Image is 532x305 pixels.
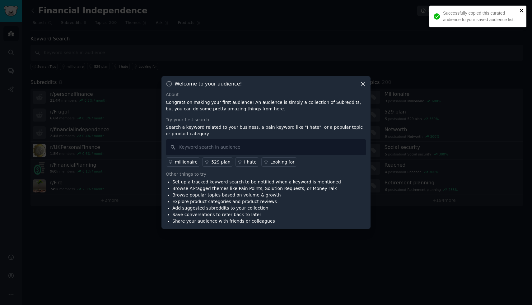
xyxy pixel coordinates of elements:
[172,185,341,192] li: Browse AI-tagged themes like Pain Points, Solution Requests, or Money Talk
[175,81,242,87] h3: Welcome to your audience!
[211,159,230,165] div: 529 plan
[172,198,341,205] li: Explore product categories and product reviews
[166,139,366,155] input: Keyword search in audience
[244,159,257,165] div: I hate
[166,157,200,167] a: millionaire
[172,205,341,211] li: Add suggested subreddits to your collection
[172,211,341,218] li: Save conversations to refer back to later
[172,179,341,185] li: Set up a tracked keyword search to be notified when a keyword is mentioned
[443,10,518,23] div: Successfully copied this curated audience to your saved audience list.
[166,91,366,98] div: About
[172,218,341,224] li: Share your audience with friends or colleagues
[175,159,198,165] div: millionaire
[202,157,233,167] a: 529 plan
[166,124,366,137] p: Search a keyword related to your business, a pain keyword like "I hate", or a popular topic or pr...
[520,8,524,13] button: close
[166,171,366,178] div: Other things to try
[261,157,297,167] a: Looking for
[166,117,366,123] div: Try your first search
[235,157,259,167] a: I hate
[172,192,341,198] li: Browse popular topics based on volume & growth
[166,99,366,112] p: Congrats on making your first audience! An audience is simply a collection of Subreddits, but you...
[270,159,295,165] div: Looking for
